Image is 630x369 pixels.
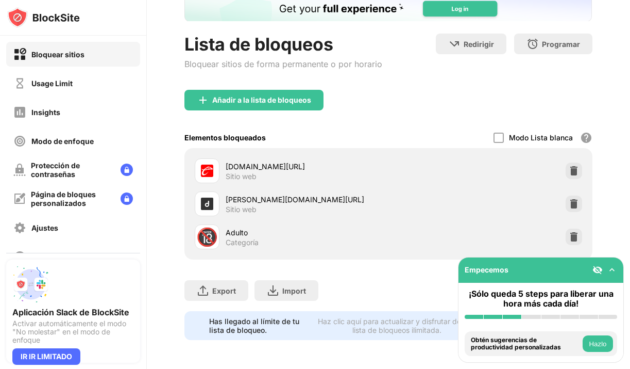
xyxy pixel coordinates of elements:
[226,161,388,172] div: [DOMAIN_NAME][URL]
[542,40,580,49] div: Programar
[226,194,388,205] div: [PERSON_NAME][DOMAIN_NAME][URL]
[12,307,134,317] div: Aplicación Slack de BlockSite
[196,227,218,248] div: 🔞
[31,223,58,232] div: Ajustes
[184,34,382,55] div: Lista de bloqueos
[12,348,80,365] div: IR IR LIMITADO
[31,161,112,179] div: Protección de contraseñas
[201,198,213,210] img: favicons
[12,266,49,303] img: push-slack.svg
[13,164,26,176] img: password-protection-off.svg
[13,106,26,119] img: insights-off.svg
[226,238,259,247] div: Categoría
[121,164,133,176] img: lock-menu.svg
[465,265,508,274] div: Empecemos
[12,319,134,344] div: Activar automáticamente el modo "No molestar" en el modo de enfoque
[607,265,617,275] img: omni-setup-toggle.svg
[583,335,613,352] button: Hazlo
[13,48,26,61] img: block-on.svg
[592,265,603,275] img: eye-not-visible.svg
[13,77,26,90] img: time-usage-off.svg
[31,50,84,59] div: Bloquear sitios
[31,108,60,117] div: Insights
[13,221,26,234] img: settings-off.svg
[212,96,311,104] div: Añadir a la lista de bloqueos
[465,289,617,309] div: ¡Sólo queda 5 steps para liberar una hora más cada día!
[226,172,257,181] div: Sitio web
[13,192,26,205] img: customize-block-page-off.svg
[282,286,306,295] div: Import
[464,40,494,49] div: Redirigir
[31,252,66,261] div: Acerca de
[509,133,573,142] div: Modo Lista blanca
[226,205,257,214] div: Sitio web
[13,135,26,148] img: focus-off.svg
[31,137,94,146] div: Modo de enfoque
[184,59,382,69] div: Bloquear sitios de forma permanente o por horario
[471,336,580,351] div: Obtén sugerencias de productividad personalizadas
[13,250,26,263] img: about-off.svg
[315,317,479,334] div: Haz clic aquí para actualizar y disfrutar de una lista de bloqueos ilimitada.
[212,286,236,295] div: Export
[209,317,308,334] div: Has llegado al límite de tu lista de bloqueo.
[201,165,213,177] img: favicons
[7,7,80,28] img: logo-blocksite.svg
[121,192,133,205] img: lock-menu.svg
[184,133,266,142] div: Elementos bloqueados
[31,190,112,207] div: Página de bloques personalizados
[31,79,73,88] div: Usage Limit
[226,227,388,238] div: Adulto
